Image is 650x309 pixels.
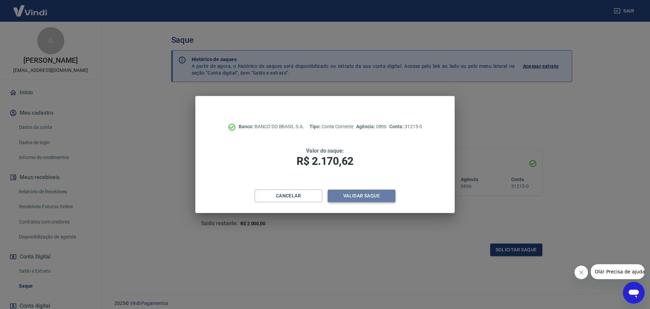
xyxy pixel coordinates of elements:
iframe: Fechar mensagem [575,266,588,279]
iframe: Botão para abrir a janela de mensagens [623,282,645,304]
span: Conta: [389,124,405,129]
p: 31215-0 [389,123,422,130]
iframe: Mensagem da empresa [591,264,645,279]
p: BANCO DO BRASIL S.A. [239,123,304,130]
span: Banco: [239,124,255,129]
p: 0896 [356,123,387,130]
button: Validar saque [328,190,395,202]
button: Cancelar [255,190,322,202]
span: Olá! Precisa de ajuda? [4,5,57,10]
span: Agência: [356,124,376,129]
p: Conta Corrente [309,123,353,130]
span: R$ 2.170,62 [297,155,353,168]
span: Tipo: [309,124,322,129]
span: Valor do saque: [306,148,344,154]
